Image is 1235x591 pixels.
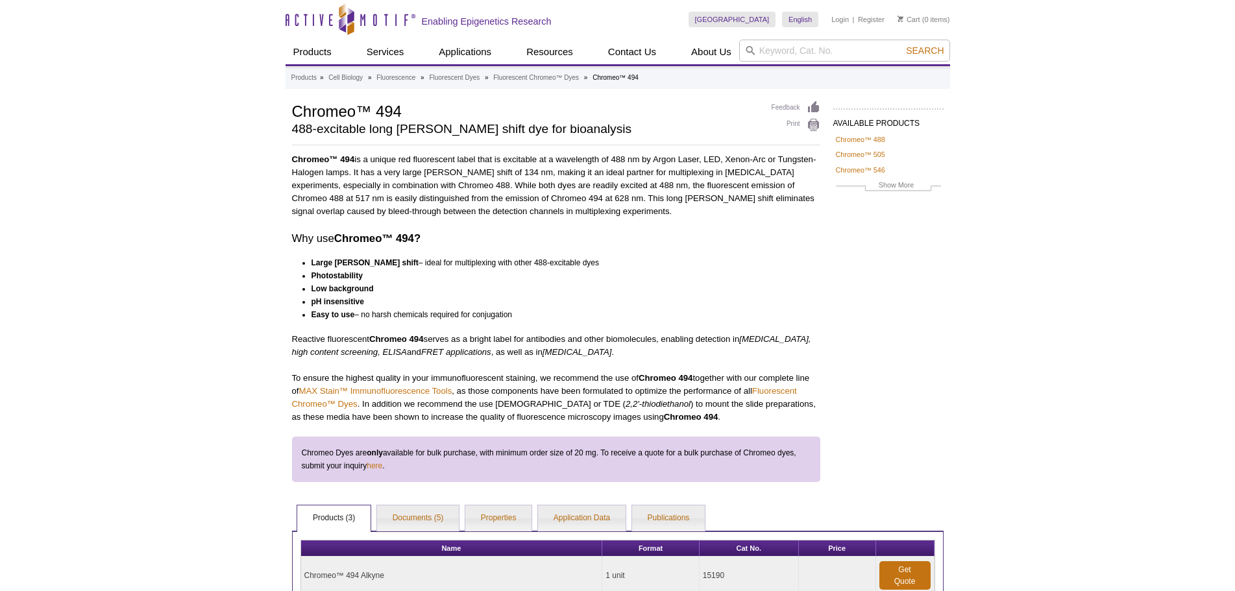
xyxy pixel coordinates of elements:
input: Keyword, Cat. No. [739,40,950,62]
h2: 488-excitable long [PERSON_NAME] shift dye for bioanalysis [292,123,759,135]
th: Format [602,540,699,557]
a: Publications [632,505,705,531]
a: Application Data [538,505,626,531]
strong: Easy to use [312,310,355,319]
a: Cart [898,15,920,24]
th: Price [799,540,876,557]
a: Fluorescent Chromeo™ Dyes [292,386,797,409]
li: » [368,74,372,81]
h1: Chromeo™ 494 [292,101,759,120]
img: Your Cart [898,16,903,22]
em: [MEDICAL_DATA], high content screening, ELISA [292,334,811,357]
a: Cell Biology [328,72,363,84]
a: Chromeo™ 488 [836,134,885,145]
strong: Large [PERSON_NAME] shift [312,258,419,267]
a: Products [286,40,339,64]
h2: Enabling Epigenetics Research [422,16,552,27]
a: Fluorescent Dyes [429,72,480,84]
h3: Why use [292,231,820,247]
li: (0 items) [898,12,950,27]
a: Products [291,72,317,84]
a: here [367,459,382,472]
li: Chromeo™ 494 [593,74,639,81]
strong: pH insensitive [312,297,364,306]
strong: Chromeo™ 494 [292,154,355,164]
a: Services [359,40,412,64]
strong: Chromeo 494 [664,412,718,422]
a: About Us [683,40,739,64]
a: Get Quote [879,561,931,590]
strong: Photostability [312,271,363,280]
li: – no harsh chemicals required for conjugation [312,308,809,321]
strong: Chromeo 494 [369,334,424,344]
strong: Chromeo™ 494? [334,232,421,245]
a: Print [772,118,820,132]
a: Products (3) [297,505,371,531]
a: [GEOGRAPHIC_DATA] [689,12,776,27]
a: Show More [836,179,941,194]
a: Fluorescence [376,72,415,84]
a: Chromeo™ 505 [836,149,885,160]
button: Search [902,45,948,56]
a: Chromeo™ 546 [836,164,885,176]
strong: Chromeo 494 [639,373,693,383]
em: FRET applications [421,347,491,357]
em: 2,2'-thiodiethanol [626,399,691,409]
a: Documents (5) [377,505,459,531]
a: Fluorescent Chromeo™ Dyes [493,72,579,84]
li: » [421,74,424,81]
p: To ensure the highest quality in your immunofluorescent staining, we recommend the use of togethe... [292,372,820,424]
li: – ideal for multiplexing with other 488-excitable dyes [312,256,809,269]
strong: only [367,448,383,457]
span: Search [906,45,944,56]
li: » [584,74,588,81]
p: is a unique red fluorescent label that is excitable at a wavelength of 488 nm by Argon Laser, LED... [292,153,820,218]
em: [MEDICAL_DATA] [543,347,612,357]
th: Name [301,540,603,557]
h2: AVAILABLE PRODUCTS [833,108,944,132]
a: Feedback [772,101,820,115]
a: Applications [431,40,499,64]
a: MAX Stain™ Immunofluorescence Tools [299,386,452,396]
a: Register [858,15,885,24]
strong: Low background [312,284,374,293]
th: Cat No. [700,540,799,557]
li: » [485,74,489,81]
a: Login [831,15,849,24]
a: English [782,12,818,27]
a: Contact Us [600,40,664,64]
li: » [320,74,324,81]
p: Reactive fluorescent serves as a bright label for antibodies and other biomolecules, enabling det... [292,333,820,359]
a: Properties [465,505,532,531]
div: Chromeo Dyes are available for bulk purchase, with minimum order size of 20 mg. To receive a quot... [292,437,820,482]
a: Resources [519,40,581,64]
li: | [853,12,855,27]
